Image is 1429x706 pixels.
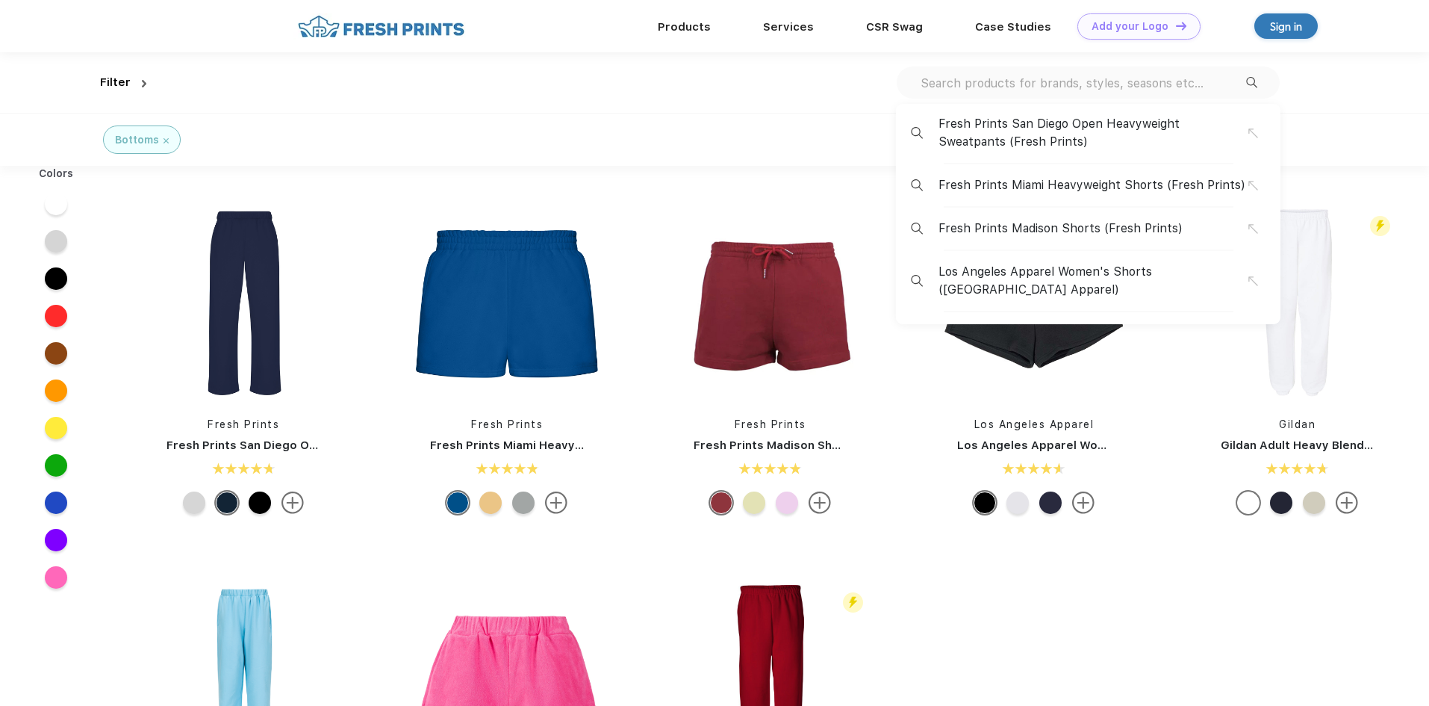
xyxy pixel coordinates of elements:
span: Fresh Prints Madison Shorts (Fresh Prints) [938,220,1183,238]
div: Royal Blue mto [446,492,469,514]
a: Products [658,20,711,34]
span: Fresh Prints San Diego Open Heavyweight Sweatpants (Fresh Prints) [938,115,1248,151]
div: Heathered Grey mto [512,492,535,514]
img: flash_active_toggle.svg [843,592,863,613]
div: Bahama Yellow mto [479,492,502,514]
a: Fresh Prints Miami Heavyweight Shorts [430,439,656,452]
div: Bottoms [115,132,159,148]
a: Los Angeles Apparel [974,418,1095,430]
input: Search products for brands, styles, seasons etc... [919,75,1246,91]
img: more.svg [1072,492,1095,514]
img: desktop_search_2.svg [1246,77,1257,88]
img: desktop_search_2.svg [911,127,923,139]
a: Los Angeles Apparel Women's Shorts [957,439,1174,452]
span: Fresh Prints Miami Heavyweight Shorts (Fresh Prints) [938,176,1245,194]
a: Fresh Prints Madison Shorts [694,439,856,452]
div: Filter [100,74,131,91]
img: more.svg [281,492,304,514]
div: Black [249,492,271,514]
div: Ash [1006,492,1029,514]
div: Navy [216,492,238,514]
div: Pastel Yellow mto [743,492,765,514]
div: Crimson mto [710,492,732,514]
img: copy_suggestion.svg [1248,276,1258,286]
div: Sand [1303,492,1325,514]
img: func=resize&h=266 [1198,203,1397,402]
img: desktop_search_2.svg [911,223,923,235]
img: dropdown.png [142,80,146,87]
img: desktop_search_2.svg [911,179,923,191]
img: func=resize&h=266 [671,203,870,402]
a: Fresh Prints [208,418,279,430]
div: Lilac [776,492,798,514]
img: copy_suggestion.svg [1248,128,1258,138]
img: more.svg [1336,492,1358,514]
a: Gildan [1279,418,1316,430]
a: Fresh Prints [471,418,543,430]
img: func=resize&h=266 [408,203,606,402]
img: func=resize&h=266 [144,203,343,402]
img: more.svg [809,492,831,514]
div: Add your Logo [1092,20,1168,33]
img: flash_active_toggle.svg [1370,216,1390,236]
img: filter_cancel.svg [164,138,169,143]
a: Sign in [1254,13,1318,39]
div: Navy [1039,492,1062,514]
img: copy_suggestion.svg [1248,224,1258,234]
div: White [1237,492,1260,514]
img: DT [1176,22,1186,30]
a: Fresh Prints [735,418,806,430]
div: Black [974,492,996,514]
img: fo%20logo%202.webp [293,13,469,40]
img: copy_suggestion.svg [1248,181,1258,191]
div: Colors [28,166,85,182]
div: Ash Grey [183,492,205,514]
img: desktop_search_2.svg [911,275,923,287]
span: Los Angeles Apparel Women's Shorts ([GEOGRAPHIC_DATA] Apparel) [938,263,1248,299]
div: Navy [1270,492,1292,514]
img: more.svg [545,492,567,514]
div: Sign in [1270,18,1302,35]
a: Fresh Prints San Diego Open Heavyweight Sweatpants [166,439,480,452]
